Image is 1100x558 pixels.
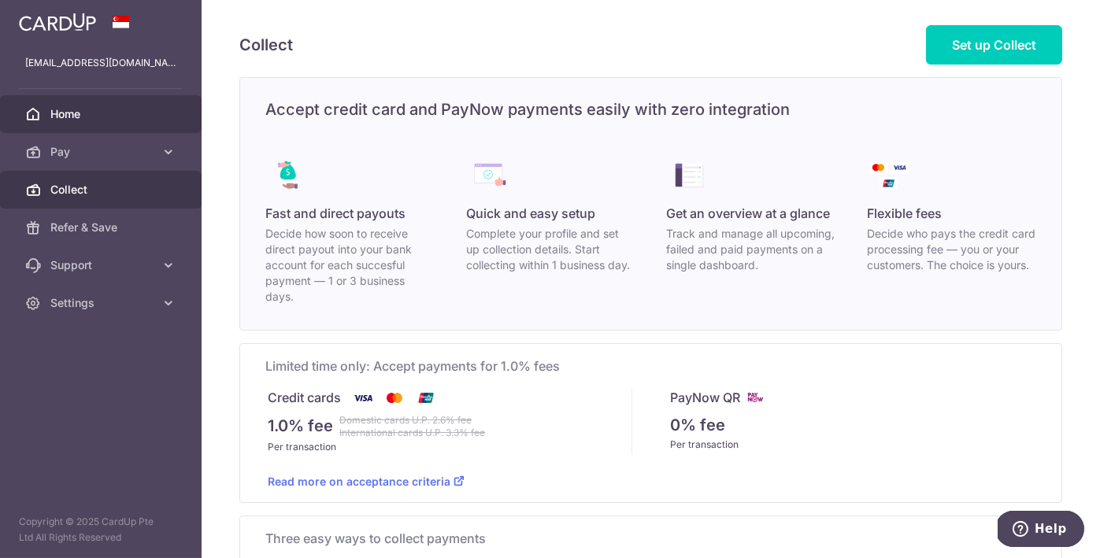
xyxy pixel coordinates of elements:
[265,357,1036,375] span: Limited time only: Accept payments for 1.0% fees
[265,226,435,305] p: Decide how soon to receive direct payout into your bank account for each succesful payment — 1 or...
[37,11,69,25] span: Help
[347,388,379,408] img: Visa
[867,153,911,198] img: collect_benefits-payment-logos-dce544b9a714b2bc395541eb8d6324069de0a0c65b63ad9c2b4d71e4e11ae343.png
[667,153,711,198] img: collect_benefits-all-in-one-overview-ecae168be53d4dea631b4473abdc9059fc34e556e287cb8dd7d0b18560f7...
[265,153,309,198] img: collect_benefits-direct_payout-68d016c079b23098044efbcd1479d48bd02143683a084563df2606996dc465b2.png
[379,388,410,408] img: Mastercard
[268,439,631,455] div: Per transaction
[50,220,154,235] span: Refer & Save
[19,13,96,31] img: CardUp
[667,226,836,273] p: Track and manage all upcoming, failed and paid payments on a single dashboard.
[926,25,1062,65] a: Set up Collect
[268,414,333,439] p: 1.0% fee
[998,511,1084,550] iframe: Opens a widget where you can find more information
[466,226,635,273] p: Complete your profile and set up collection details. Start collecting within 1 business day.
[466,204,595,223] span: Quick and easy setup
[268,388,341,408] p: Credit cards
[410,388,442,408] img: Union Pay
[50,106,154,122] span: Home
[867,204,942,223] span: Flexible fees
[265,204,406,223] span: Fast and direct payouts
[240,97,1061,122] h5: Accept credit card and PayNow payments easily with zero integration
[50,144,154,160] span: Pay
[746,388,765,407] img: paynow-md-4fe65508ce96feda548756c5ee0e473c78d4820b8ea51387c6e4ad89e58a5e61.png
[239,32,293,57] h5: Collect
[670,413,725,437] p: 0% fee
[670,388,740,407] p: PayNow QR
[50,257,154,273] span: Support
[952,37,1036,53] span: Set up Collect
[667,204,831,223] span: Get an overview at a glance
[670,437,1034,453] div: Per transaction
[25,55,176,71] p: [EMAIL_ADDRESS][DOMAIN_NAME]
[50,182,154,198] span: Collect
[268,475,465,488] a: Read more on acceptance criteria
[265,529,1036,548] p: Three easy ways to collect payments
[265,529,1017,548] span: Three easy ways to collect payments
[339,414,485,439] strike: Domestic cards U.P. 2.6% fee International cards U.P. 3.3% fee
[466,153,510,198] img: collect_benefits-quick_setup-238ffe9d55e53beed05605bc46673ff5ef3689472e416b62ebc7d0ab8d3b3a0b.png
[50,295,154,311] span: Settings
[867,226,1036,273] p: Decide who pays the credit card processing fee — you or your customers. The choice is yours.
